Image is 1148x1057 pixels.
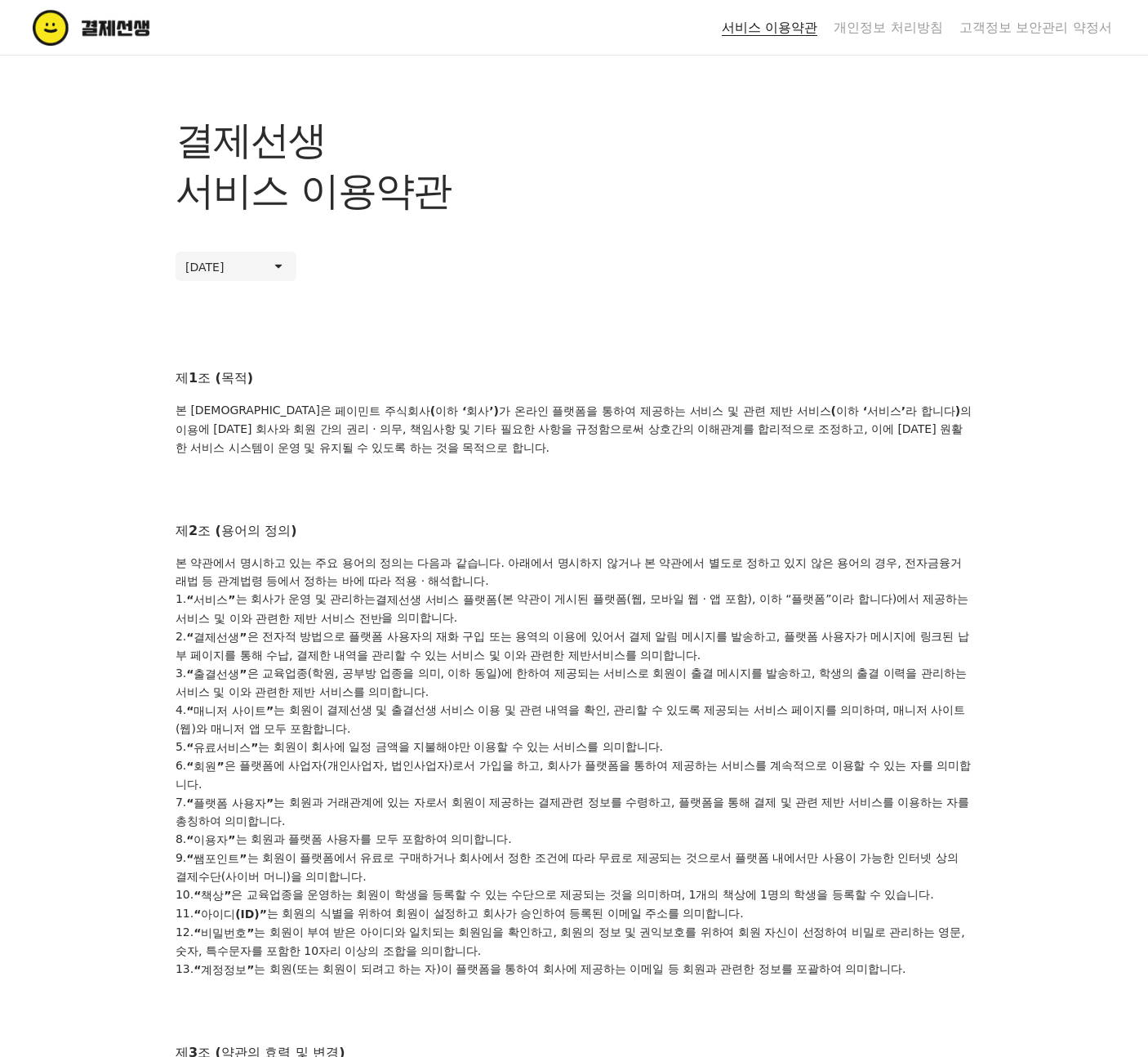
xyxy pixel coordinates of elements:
[190,893,239,906] b: “비밀번호”
[185,258,234,274] p: [DATE]
[186,799,225,812] b: “이용자”
[980,20,1112,35] a: 고객정보 보안관리 약정서
[176,252,296,281] button: [DATE]
[186,704,257,717] b: “매니저 사이트”
[176,521,972,540] h2: 제2조 (용어의 정의)
[191,854,220,867] b: “책상”
[176,114,972,216] h1: 결제선생 서비스 이용약관
[190,930,239,943] b: “계정정보”
[33,10,220,46] img: terms logo
[188,873,247,886] b: “아이디(ID)”
[176,592,965,624] b: 서비스 및 이와 관련한 제반 서비스 전반
[185,779,256,792] b: “플랫폼 사용자”
[186,760,216,774] b: “회원”
[186,742,245,755] b: “유료서비스”
[185,631,234,644] b: “결제선생”
[176,1010,972,1029] h2: 제3조 (약관의 효력 및 변경)
[342,592,445,605] b: 결제선생 서비스 플랫폼
[770,20,852,36] a: 서비스 이용약관
[869,20,963,35] a: 개인정보 처리방침
[186,818,235,831] b: “쌤포인트”
[183,592,222,605] b: “서비스”
[176,553,972,945] div: 본 약관에서 명시하고 있는 주요 용어의 정의는 다음과 같습니다. 아래에서 명시하지 않거나 본 약관에서 별도로 정하고 있지 않은 용어의 경우, 전자금융거래법 등 관계법령 등에서...
[324,404,872,417] b: 페이민트 주식회사(이하 ‘회사’)가 온라인 플랫폼을 통하여 제공하는 서비스 및 관련 제반 서비스(이하 ‘서비스’라 합니다)의 이용
[176,401,972,456] div: 본 [DEMOGRAPHIC_DATA]은 에 [DATE] 회사와 회원 간의 권리 · 의무, 책임사항 및 기타 필요한 사항을 규정함으로써 상호간의 이해관계를 합리적으로 조정하고,...
[176,369,972,388] h2: 제1조 (목적)
[270,258,287,274] img: arrow icon
[185,667,234,680] b: “출결선생”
